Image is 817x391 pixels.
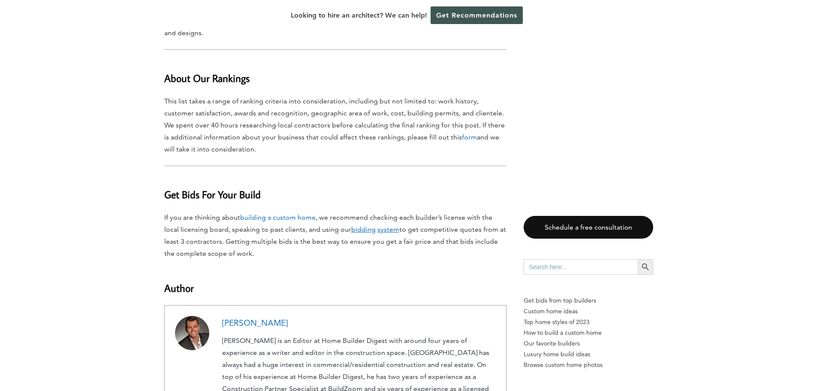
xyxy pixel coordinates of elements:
[377,225,399,233] u: system
[164,270,506,296] h3: Author
[524,327,653,338] a: How to build a custom home
[164,188,261,201] b: Get Bids For Your Build
[524,259,638,275] input: Search here...
[431,6,523,24] a: Get Recommendations
[524,306,653,317] a: Custom home ideas
[524,360,653,370] a: Browse custom home photos
[462,133,477,141] a: form
[524,349,653,360] a: Luxury home build ideas
[351,225,376,233] u: bidding
[164,95,506,155] p: This list takes a range of ranking criteria into consideration, including but not limited to: wor...
[524,338,653,349] a: Our favorite builders
[240,213,316,221] a: building a custom home
[164,71,250,85] b: About Our Rankings
[641,262,650,272] svg: Search
[164,212,506,260] p: If you are thinking about , we recommend checking each builder’s license with the local licensing...
[524,295,653,306] p: Get bids from top builders
[524,317,653,327] a: Top home styles of 2023
[222,318,288,328] a: [PERSON_NAME]
[524,216,653,239] a: Schedule a free consultation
